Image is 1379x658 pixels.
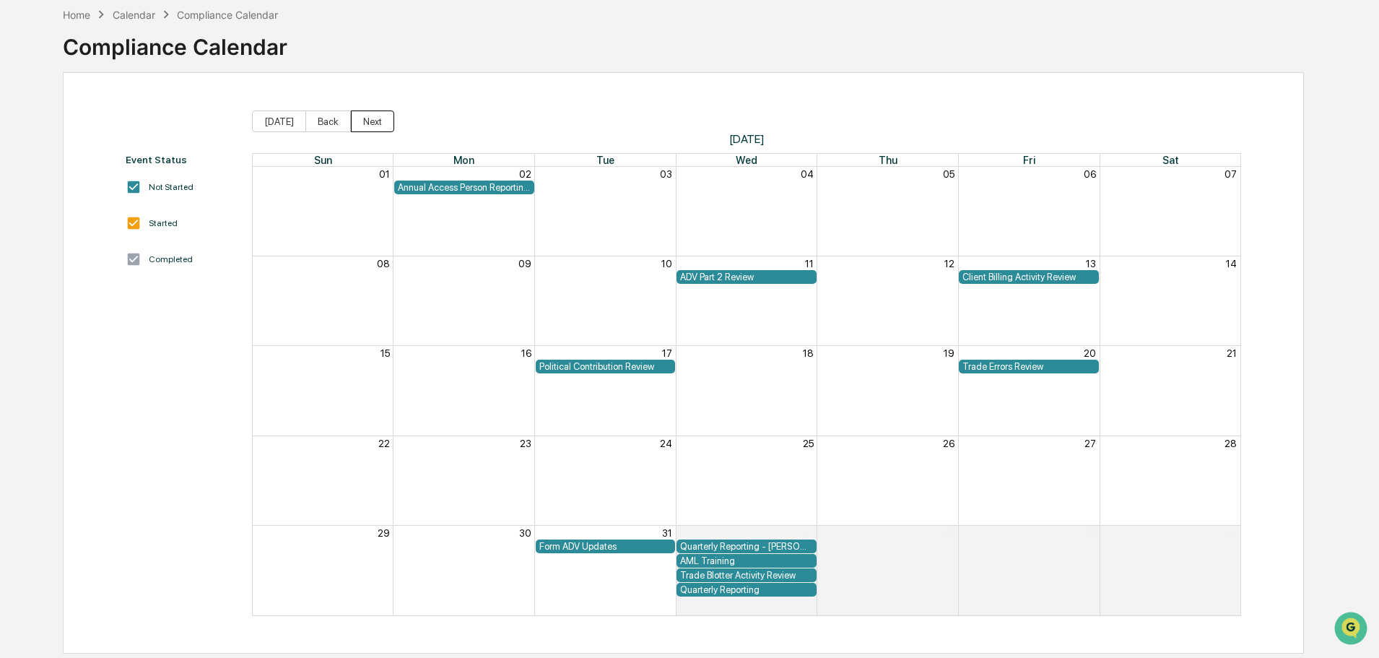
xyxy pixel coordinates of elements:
[1224,527,1237,539] button: 04
[63,9,90,21] div: Home
[520,438,531,449] button: 23
[14,111,40,137] img: 1746055101610-c473b297-6a78-478c-a979-82029cc54cd1
[539,361,672,372] div: Political Contribution Review
[1224,438,1237,449] button: 28
[379,168,390,180] button: 01
[30,111,56,137] img: 4531339965365_218c74b014194aa58b9b_72.jpg
[1084,438,1096,449] button: 27
[942,527,954,539] button: 02
[521,347,531,359] button: 16
[120,196,125,208] span: •
[680,541,813,552] div: Quarterly Reporting - [PERSON_NAME]
[803,438,814,449] button: 25
[398,182,531,193] div: Annual Access Person Reporting & Attestation
[305,111,351,132] button: Back
[149,218,178,228] div: Started
[245,115,263,132] button: Start new chat
[14,285,26,297] div: 🔎
[65,125,199,137] div: We're available if you need us!
[680,555,813,566] div: AML Training
[539,541,672,552] div: Form ADV Updates
[1086,258,1096,269] button: 13
[944,347,954,359] button: 19
[252,153,1242,616] div: Month View
[962,361,1095,372] div: Trade Errors Review
[14,160,97,172] div: Past conversations
[1333,610,1372,649] iframe: Open customer support
[113,9,155,21] div: Calendar
[9,251,99,277] a: 🖐️Preclearance
[801,168,814,180] button: 04
[660,168,672,180] button: 03
[224,157,263,175] button: See all
[736,154,757,166] span: Wed
[1084,347,1096,359] button: 20
[453,154,474,166] span: Mon
[662,527,672,539] button: 31
[377,258,390,269] button: 08
[680,272,813,282] div: ADV Part 2 Review
[14,183,38,206] img: Christy Clarin
[519,527,531,539] button: 30
[149,254,193,264] div: Completed
[119,256,179,271] span: Attestations
[1023,154,1035,166] span: Fri
[660,438,672,449] button: 24
[1084,168,1096,180] button: 06
[1084,527,1096,539] button: 03
[144,319,175,330] span: Pylon
[943,438,954,449] button: 26
[252,111,306,132] button: [DATE]
[805,258,814,269] button: 11
[944,258,954,269] button: 12
[14,258,26,269] div: 🖐️
[380,347,390,359] button: 15
[1226,258,1237,269] button: 14
[149,182,193,192] div: Not Started
[63,22,287,60] div: Compliance Calendar
[1227,347,1237,359] button: 21
[314,154,332,166] span: Sun
[102,319,175,330] a: Powered byPylon
[1162,154,1179,166] span: Sat
[65,111,237,125] div: Start new chat
[680,584,813,595] div: Quarterly Reporting
[99,251,185,277] a: 🗄️Attestations
[29,256,93,271] span: Preclearance
[661,258,672,269] button: 10
[378,527,390,539] button: 29
[803,347,814,359] button: 18
[128,196,157,208] span: [DATE]
[518,258,531,269] button: 09
[126,154,238,165] div: Event Status
[45,196,117,208] span: [PERSON_NAME]
[9,278,97,304] a: 🔎Data Lookup
[252,132,1242,146] span: [DATE]
[943,168,954,180] button: 05
[14,30,263,53] p: How can we help?
[803,527,814,539] button: 01
[29,284,91,298] span: Data Lookup
[662,347,672,359] button: 17
[177,9,278,21] div: Compliance Calendar
[879,154,897,166] span: Thu
[596,154,614,166] span: Tue
[962,272,1095,282] div: Client Billing Activity Review
[1224,168,1237,180] button: 07
[351,111,394,132] button: Next
[519,168,531,180] button: 02
[378,438,390,449] button: 22
[680,570,813,581] div: Trade Blotter Activity Review
[105,258,116,269] div: 🗄️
